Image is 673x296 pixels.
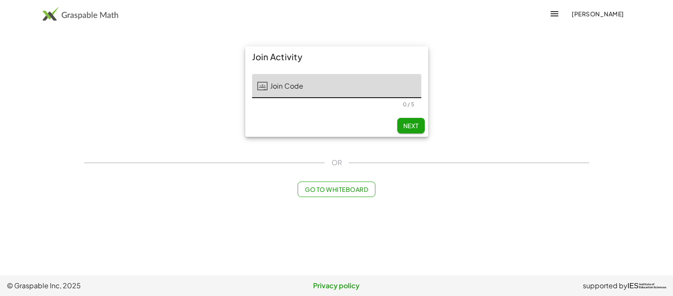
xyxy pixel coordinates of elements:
[397,118,425,133] button: Next
[305,185,368,193] span: Go to Whiteboard
[332,157,342,168] span: OR
[583,281,627,291] span: supported by
[565,6,631,22] button: [PERSON_NAME]
[227,281,447,291] a: Privacy policy
[627,282,639,290] span: IES
[245,46,428,67] div: Join Activity
[403,122,418,129] span: Next
[403,101,414,108] div: 0 / 5
[639,283,666,289] span: Institute of Education Sciences
[572,10,624,18] span: [PERSON_NAME]
[298,182,375,197] button: Go to Whiteboard
[7,281,227,291] span: © Graspable Inc, 2025
[627,281,666,291] a: IESInstitute ofEducation Sciences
